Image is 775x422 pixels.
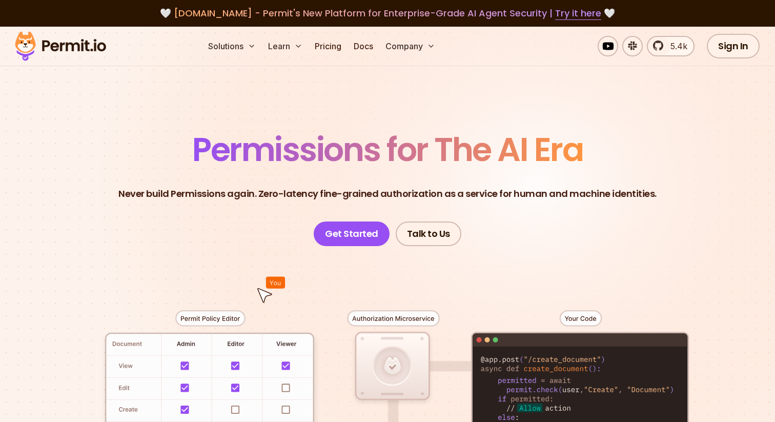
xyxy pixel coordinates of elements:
[264,36,307,56] button: Learn
[664,40,687,52] span: 5.4k
[25,6,750,21] div: 🤍 🤍
[555,7,601,20] a: Try it here
[174,7,601,19] span: [DOMAIN_NAME] - Permit's New Platform for Enterprise-Grade AI Agent Security |
[311,36,345,56] a: Pricing
[396,222,461,246] a: Talk to Us
[192,127,583,172] span: Permissions for The AI Era
[204,36,260,56] button: Solutions
[10,29,111,64] img: Permit logo
[350,36,377,56] a: Docs
[314,222,390,246] a: Get Started
[707,34,760,58] a: Sign In
[118,187,657,201] p: Never build Permissions again. Zero-latency fine-grained authorization as a service for human and...
[647,36,695,56] a: 5.4k
[381,36,439,56] button: Company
